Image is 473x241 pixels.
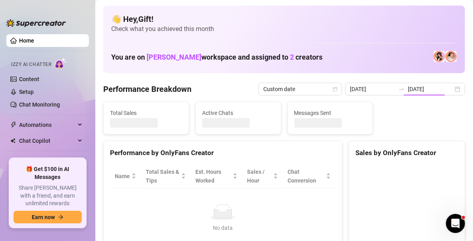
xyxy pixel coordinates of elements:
[19,134,75,147] span: Chat Copilot
[398,86,405,92] span: to
[288,167,324,185] span: Chat Conversion
[111,53,322,62] h1: You are on workspace and assigned to creators
[19,89,34,95] a: Setup
[19,76,39,82] a: Content
[350,85,395,93] input: Start date
[11,61,51,68] span: Izzy AI Chatter
[195,167,231,185] div: Est. Hours Worked
[294,109,367,117] span: Messages Sent
[103,84,191,95] h4: Performance Breakdown
[242,164,283,189] th: Sales / Hour
[434,51,445,62] img: Holly
[19,101,60,108] a: Chat Monitoring
[14,165,82,181] span: 🎁 Get $100 in AI Messages
[147,53,201,61] span: [PERSON_NAME]
[247,167,272,185] span: Sales / Hour
[110,148,336,158] div: Performance by OnlyFans Creator
[10,122,17,128] span: thunderbolt
[290,53,294,61] span: 2
[118,224,328,232] div: No data
[146,167,180,185] span: Total Sales & Tips
[14,211,82,224] button: Earn nowarrow-right
[110,109,182,117] span: Total Sales
[54,58,67,69] img: AI Chatter
[111,14,457,25] h4: 👋 Hey, Gift !
[32,214,55,220] span: Earn now
[446,51,457,62] img: 𝖍𝖔𝖑𝖑𝖞
[333,87,338,91] span: calendar
[355,148,458,158] div: Sales by OnlyFans Creator
[110,164,141,189] th: Name
[19,119,75,131] span: Automations
[263,83,337,95] span: Custom date
[202,109,274,117] span: Active Chats
[398,86,405,92] span: swap-right
[446,214,465,233] iframe: Intercom live chat
[58,214,64,220] span: arrow-right
[141,164,191,189] th: Total Sales & Tips
[283,164,336,189] th: Chat Conversion
[10,138,15,144] img: Chat Copilot
[19,37,34,44] a: Home
[408,85,453,93] input: End date
[115,172,130,181] span: Name
[14,184,82,208] span: Share [PERSON_NAME] with a friend, and earn unlimited rewards
[111,25,457,33] span: Check what you achieved this month
[6,19,66,27] img: logo-BBDzfeDw.svg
